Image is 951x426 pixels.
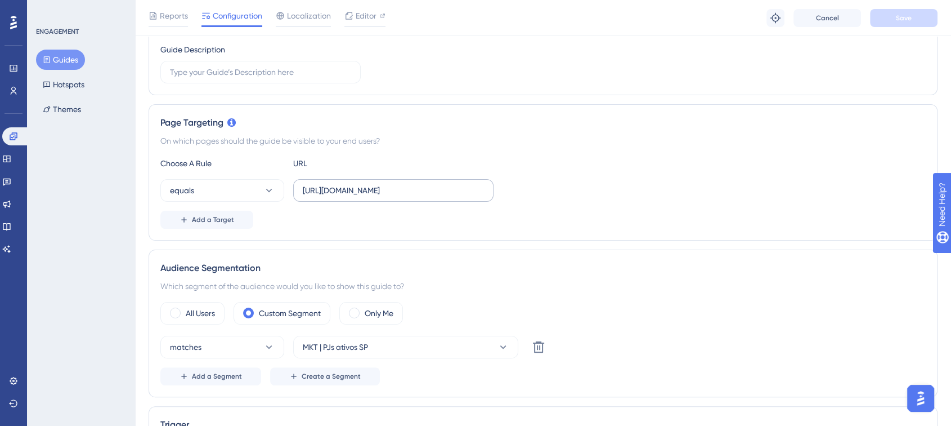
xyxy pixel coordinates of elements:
[793,9,861,27] button: Cancel
[36,50,85,70] button: Guides
[160,261,926,275] div: Audience Segmentation
[303,340,368,354] span: MKT | PJs ativos SP
[160,134,926,148] div: On which pages should the guide be visible to your end users?
[816,14,839,23] span: Cancel
[356,9,376,23] span: Editor
[170,66,351,78] input: Type your Guide’s Description here
[160,43,225,56] div: Guide Description
[160,179,284,202] button: equals
[904,381,937,415] iframe: UserGuiding AI Assistant Launcher
[26,3,70,16] span: Need Help?
[213,9,262,23] span: Configuration
[36,99,88,119] button: Themes
[870,9,937,27] button: Save
[160,279,926,293] div: Which segment of the audience would you like to show this guide to?
[259,307,321,320] label: Custom Segment
[36,74,91,95] button: Hotspots
[270,367,380,385] button: Create a Segment
[36,27,79,36] div: ENGAGEMENT
[160,9,188,23] span: Reports
[293,157,417,170] div: URL
[170,340,201,354] span: matches
[160,157,284,170] div: Choose A Rule
[303,184,484,197] input: yourwebsite.com/path
[192,372,242,381] span: Add a Segment
[160,116,926,130] div: Page Targeting
[287,9,331,23] span: Localization
[192,215,234,224] span: Add a Target
[186,307,215,320] label: All Users
[293,336,518,358] button: MKT | PJs ativos SP
[365,307,393,320] label: Only Me
[160,336,284,358] button: matches
[160,367,261,385] button: Add a Segment
[170,184,194,197] span: equals
[160,211,253,229] button: Add a Target
[302,372,361,381] span: Create a Segment
[896,14,912,23] span: Save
